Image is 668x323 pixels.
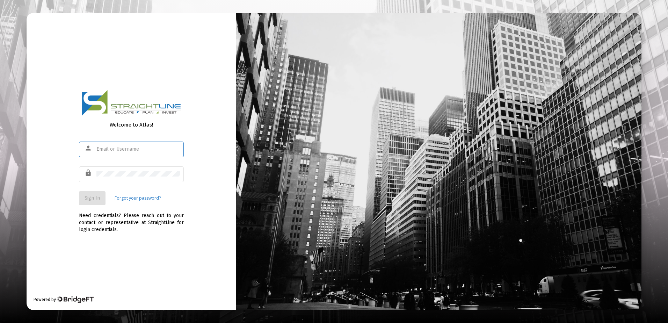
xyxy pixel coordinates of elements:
span: Sign In [85,195,100,201]
mat-icon: person [85,144,93,152]
mat-icon: lock [85,169,93,177]
button: Sign In [79,191,106,205]
input: Email or Username [96,146,180,152]
div: Powered by [34,296,93,303]
div: Welcome to Atlas! [79,121,184,128]
img: Logo [82,90,181,116]
img: Bridge Financial Technology Logo [57,296,93,303]
div: Need credentials? Please reach out to your contact or representative at StraightLine for login cr... [79,205,184,233]
a: Forgot your password? [115,195,161,202]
